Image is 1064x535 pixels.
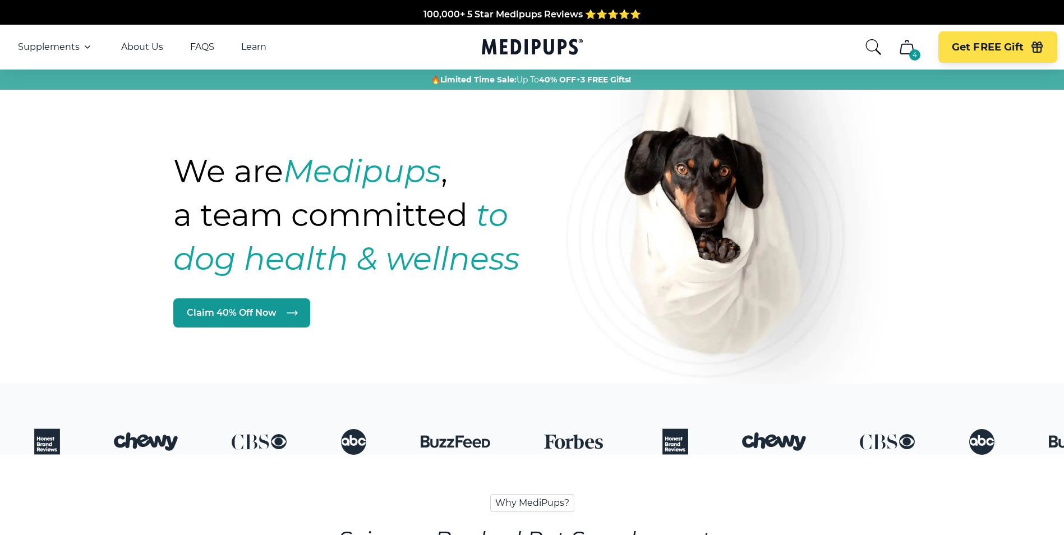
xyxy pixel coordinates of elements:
[18,40,94,54] button: Supplements
[431,74,631,85] span: 🔥 Up To +
[566,15,902,427] img: Natural dog supplements for joint and coat health
[346,9,718,20] span: Made In The [GEOGRAPHIC_DATA] from domestic & globally sourced ingredients
[241,41,266,53] a: Learn
[18,41,80,53] span: Supplements
[864,38,882,56] button: search
[952,41,1024,54] span: Get FREE Gift
[938,31,1057,63] button: Get FREE Gift
[893,34,920,61] button: cart
[283,152,441,190] strong: Medipups
[173,298,310,328] a: Claim 40% Off Now
[121,41,163,53] a: About Us
[482,36,583,59] a: Medipups
[909,49,920,61] div: 4
[173,149,584,280] h1: We are , a team committed
[190,41,214,53] a: FAQS
[490,494,574,512] span: Why MediPups?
